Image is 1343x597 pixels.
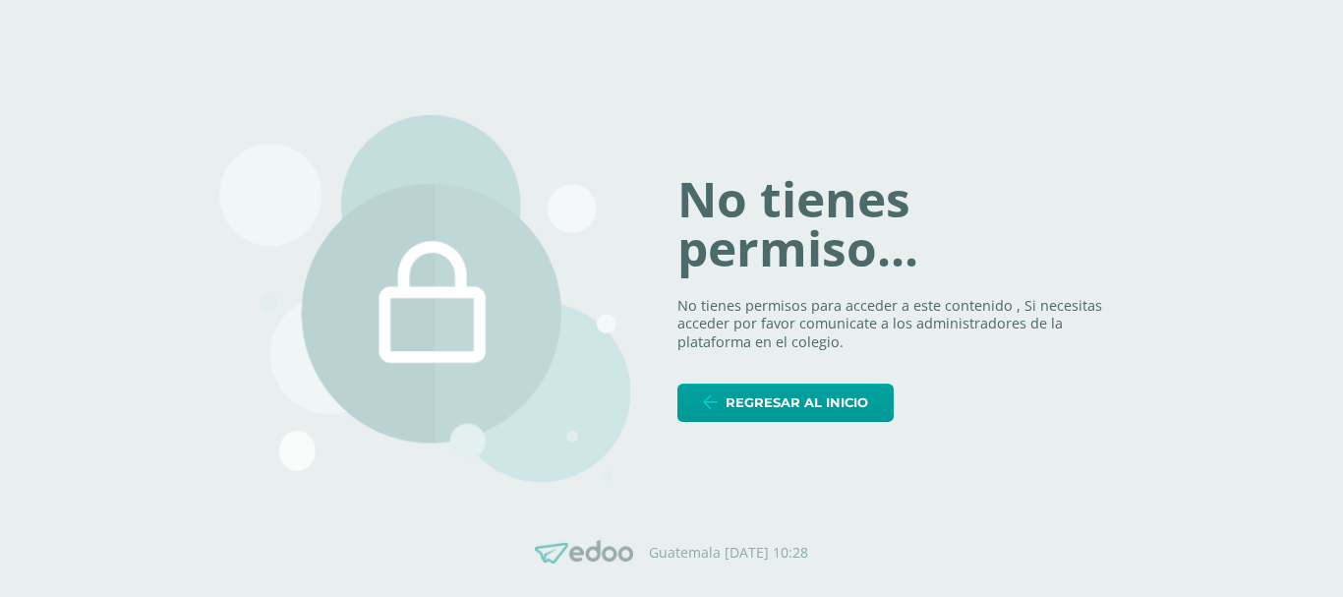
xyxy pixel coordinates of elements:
span: Regresar al inicio [726,385,868,421]
a: Regresar al inicio [677,384,894,422]
h1: No tienes permiso... [677,175,1124,272]
p: Guatemala [DATE] 10:28 [649,544,808,562]
img: 403.png [219,115,630,483]
p: No tienes permisos para acceder a este contenido , Si necesitas acceder por favor comunicate a lo... [677,297,1124,352]
img: Edoo [535,540,633,565]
